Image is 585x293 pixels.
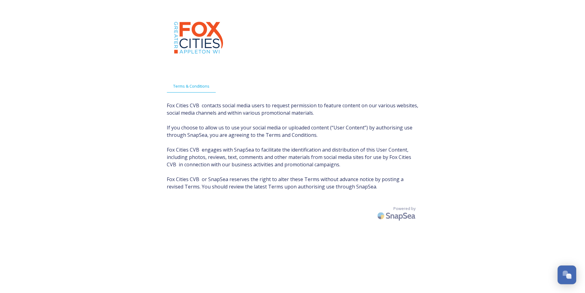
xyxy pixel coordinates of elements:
img: images.png [167,6,228,68]
span: Terms & Conditions [173,83,209,89]
img: SnapSea Logo [376,208,419,223]
span: Powered by [393,206,415,212]
button: Open Chat [558,266,576,284]
span: Fox Cities CVB contacts social media users to request permission to feature content on our variou... [167,102,419,190]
